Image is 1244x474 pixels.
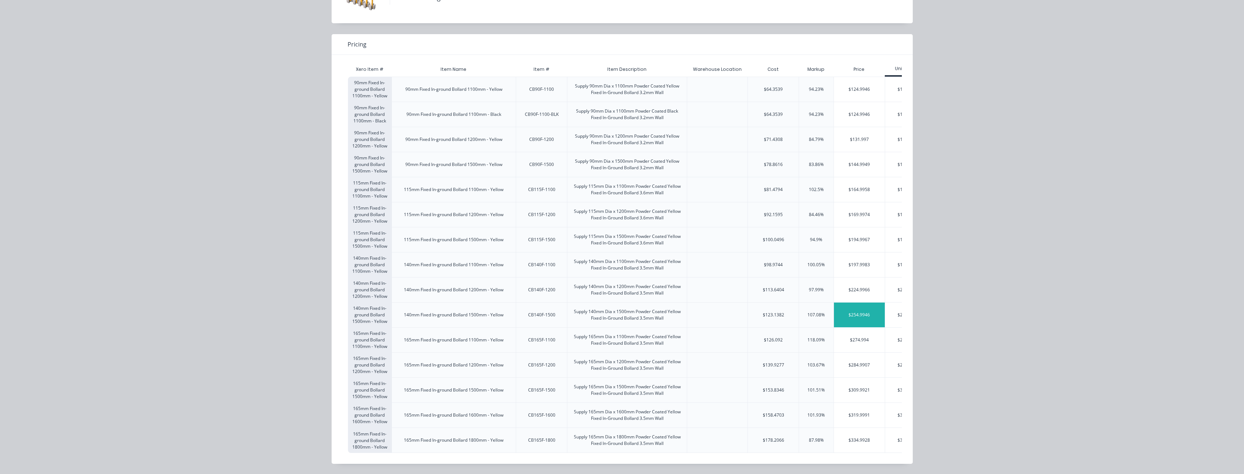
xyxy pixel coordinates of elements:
div: Supply 165mm Dia x 1100mm Powder Coated Yellow Fixed In-Ground Bollard 3.5mm Wall [573,333,681,347]
div: $170.00 [885,202,927,227]
div: Item Name [435,60,472,78]
div: $195.00 [885,227,927,252]
div: Item # [528,60,555,78]
div: 165mm Fixed In-ground Bollard 1500mm - Yellow [348,377,392,402]
div: Supply 90mm Dia x 1100mm Powder Coated Yellow Fixed In-Ground Bollard 3.2mm Wall [573,83,681,96]
div: 90mm Fixed In-ground Bollard 1100mm - Black [406,111,501,118]
div: 115mm Fixed In-ground Bollard 1500mm - Yellow [348,227,392,252]
div: 101.93% [807,412,825,418]
div: $145.00 [885,152,927,177]
div: $71.4308 [764,136,783,143]
div: CB115F-1500 [528,236,555,243]
div: $284.9907 [834,353,885,377]
div: $64.3539 [764,111,783,118]
div: $254.9946 [834,303,885,327]
div: 84.46% [809,211,824,218]
div: $198.00 [885,252,927,277]
div: $169.9974 [834,202,885,227]
div: Unit Price [885,65,927,72]
div: 165mm Fixed In-ground Bollard 1100mm - Yellow [404,337,503,343]
div: $124.9946 [834,77,885,102]
div: Supply 140mm Dia x 1100mm Powder Coated Yellow Fixed In-Ground Bollard 3.5mm Wall [573,258,681,271]
div: $92.1595 [764,211,783,218]
div: CB115F-1100 [528,186,555,193]
div: Cost [747,62,799,77]
div: 140mm Fixed In-ground Bollard 1100mm - Yellow [348,252,392,277]
div: 140mm Fixed In-ground Bollard 1500mm - Yellow [404,312,503,318]
div: $319.9991 [834,403,885,428]
div: Supply 165mm Dia x 1200mm Powder Coated Yellow Fixed In-Ground Bollard 3.5mm Wall [573,358,681,372]
div: $334.9928 [834,428,885,453]
div: CB90F-1100 [529,86,554,93]
div: 140mm Fixed In-ground Bollard 1100mm - Yellow [404,262,503,268]
div: CB90F-1500 [529,161,554,168]
div: 165mm Fixed In-ground Bollard 1500mm - Yellow [404,387,503,393]
div: CB90F-1200 [529,136,554,143]
div: CB165F-1100 [528,337,555,343]
div: 115mm Fixed In-ground Bollard 1100mm - Yellow [404,186,503,193]
div: $139.9277 [763,362,784,368]
div: 83.86% [809,161,824,168]
span: Pricing [348,40,366,49]
div: 115mm Fixed In-ground Bollard 1500mm - Yellow [404,236,503,243]
div: 140mm Fixed In-ground Bollard 1200mm - Yellow [404,287,503,293]
div: $225.00 [885,277,927,302]
div: $178.2066 [763,437,784,443]
div: CB165F-1600 [528,412,555,418]
div: $81.4794 [764,186,783,193]
div: $309.9921 [834,378,885,402]
div: 140mm Fixed In-ground Bollard 1200mm - Yellow [348,277,392,302]
div: $113.6404 [763,287,784,293]
div: Supply 140mm Dia x 1200mm Powder Coated Yellow Fixed In-Ground Bollard 3.5mm Wall [573,283,681,296]
div: $144.9949 [834,152,885,177]
div: CB140F-1100 [528,262,555,268]
div: $124.9946 [834,102,885,127]
div: Item Description [601,60,652,78]
div: 97.99% [809,287,824,293]
div: 165mm Fixed In-ground Bollard 1600mm - Yellow [348,402,392,428]
div: $320.00 [885,403,927,428]
div: Supply 115mm Dia x 1100mm Powder Coated Yellow Fixed In-Ground Bollard 3.6mm Wall [573,183,681,196]
div: 90mm Fixed In-ground Bollard 1500mm - Yellow [405,161,502,168]
div: $255.00 [885,303,927,327]
div: 102.5% [809,186,824,193]
div: 94.23% [809,111,824,118]
div: CB90F-1100-BLK [525,111,559,118]
div: CB165F-1200 [528,362,555,368]
div: Supply 90mm Dia x 1500mm Powder Coated Yellow Fixed In-Ground Bollard 3.2mm Wall [573,158,681,171]
div: $165.00 [885,177,927,202]
div: $335.00 [885,428,927,453]
div: $197.9983 [834,252,885,277]
div: 101.51% [807,387,825,393]
div: 165mm Fixed In-ground Bollard 1200mm - Yellow [348,352,392,377]
div: Supply 165mm Dia x 1600mm Powder Coated Yellow Fixed In-Ground Bollard 3.5mm Wall [573,409,681,422]
div: Supply 90mm Dia x 1200mm Powder Coated Yellow Fixed In-Ground Bollard 3.2mm Wall [573,133,681,146]
div: Supply 90mm Dia x 1100mm Powder Coated Black Fixed In-Ground Bollard 3.2mm Wall [573,108,681,121]
div: $158.4703 [763,412,784,418]
div: CB140F-1500 [528,312,555,318]
div: Supply 140mm Dia x 1500mm Powder Coated Yellow Fixed In-Ground Bollard 3.5mm Wall [573,308,681,321]
div: $275.00 [885,328,927,352]
div: $100.0496 [763,236,784,243]
div: $78.8616 [764,161,783,168]
div: $224.9966 [834,277,885,302]
div: Warehouse Location [687,60,747,78]
div: 115mm Fixed In-ground Bollard 1200mm - Yellow [404,211,503,218]
div: Supply 165mm Dia x 1800mm Powder Coated Yellow Fixed In-Ground Bollard 3.5mm Wall [573,434,681,447]
div: $285.00 [885,353,927,377]
div: 165mm Fixed In-ground Bollard 1100mm - Yellow [348,327,392,352]
div: 165mm Fixed In-ground Bollard 1800mm - Yellow [404,437,503,443]
div: 115mm Fixed In-ground Bollard 1100mm - Yellow [348,177,392,202]
div: $123.1382 [763,312,784,318]
div: $64.3539 [764,86,783,93]
div: 115mm Fixed In-ground Bollard 1200mm - Yellow [348,202,392,227]
div: CB115F-1200 [528,211,555,218]
div: $274.994 [834,328,885,352]
div: 84.79% [809,136,824,143]
div: 165mm Fixed In-ground Bollard 1800mm - Yellow [348,428,392,453]
div: 100.05% [807,262,825,268]
div: $131.997 [834,127,885,152]
div: CB140F-1200 [528,287,555,293]
div: 94.9% [810,236,822,243]
div: 94.23% [809,86,824,93]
